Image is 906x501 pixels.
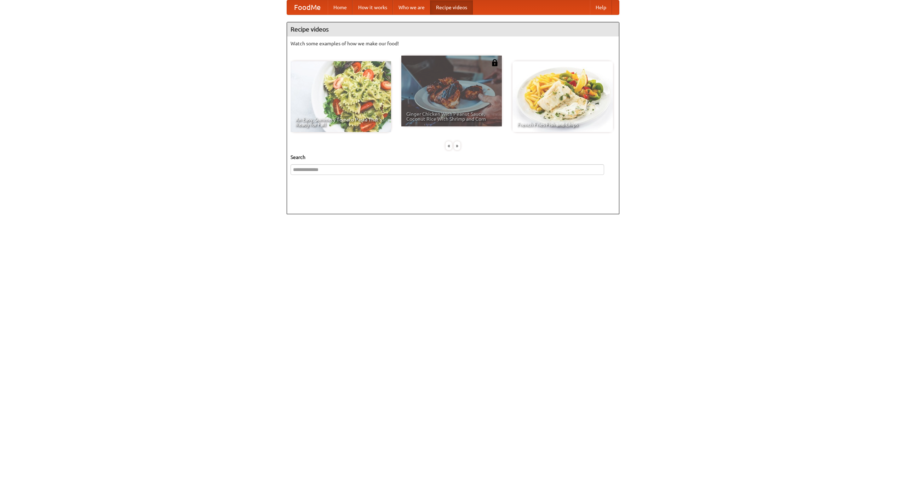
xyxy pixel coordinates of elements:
[393,0,430,15] a: Who we are
[517,122,608,127] span: French Fries Fish and Chips
[287,22,619,36] h4: Recipe videos
[328,0,352,15] a: Home
[287,0,328,15] a: FoodMe
[491,59,498,66] img: 483408.png
[446,141,452,150] div: «
[430,0,473,15] a: Recipe videos
[590,0,612,15] a: Help
[291,61,391,132] a: An Easy, Summery Tomato Pasta That's Ready for Fall
[291,40,615,47] p: Watch some examples of how we make our food!
[512,61,613,132] a: French Fries Fish and Chips
[291,154,615,161] h5: Search
[296,117,386,127] span: An Easy, Summery Tomato Pasta That's Ready for Fall
[454,141,460,150] div: »
[352,0,393,15] a: How it works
